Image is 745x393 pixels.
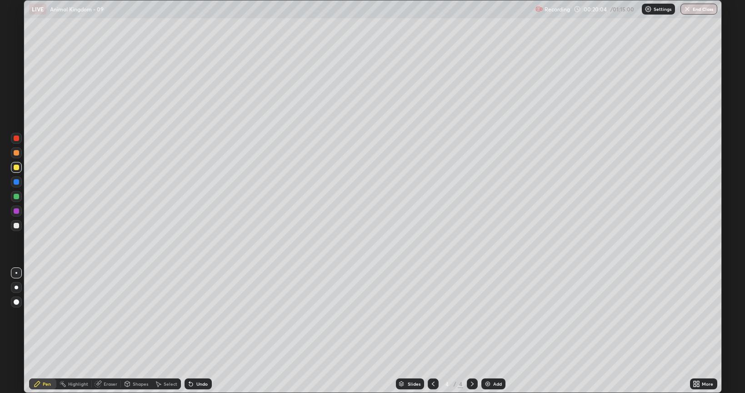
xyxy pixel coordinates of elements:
[164,382,177,386] div: Select
[654,7,671,11] p: Settings
[408,382,420,386] div: Slides
[493,382,502,386] div: Add
[535,5,543,13] img: recording.375f2c34.svg
[104,382,117,386] div: Eraser
[68,382,88,386] div: Highlight
[702,382,713,386] div: More
[133,382,148,386] div: Shapes
[442,381,451,387] div: 4
[680,4,717,15] button: End Class
[645,5,652,13] img: class-settings-icons
[453,381,456,387] div: /
[458,380,463,388] div: 4
[545,6,570,13] p: Recording
[43,382,51,386] div: Pen
[50,5,104,13] p: Animal Kingdom - 09
[484,380,491,388] img: add-slide-button
[684,5,691,13] img: end-class-cross
[196,382,208,386] div: Undo
[32,5,44,13] p: LIVE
